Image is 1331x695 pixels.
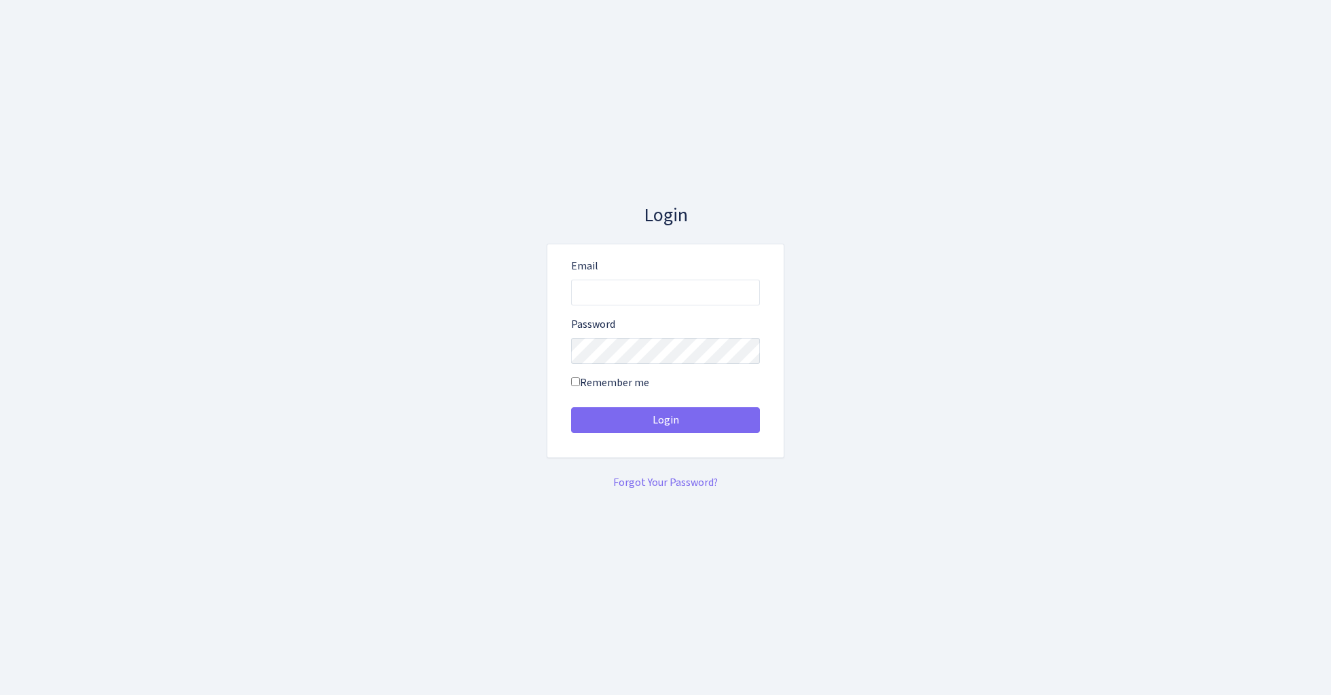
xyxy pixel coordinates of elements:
label: Email [571,258,598,274]
a: Forgot Your Password? [613,475,718,490]
input: Remember me [571,377,580,386]
label: Remember me [571,375,649,391]
h3: Login [547,204,784,227]
button: Login [571,407,760,433]
label: Password [571,316,615,333]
